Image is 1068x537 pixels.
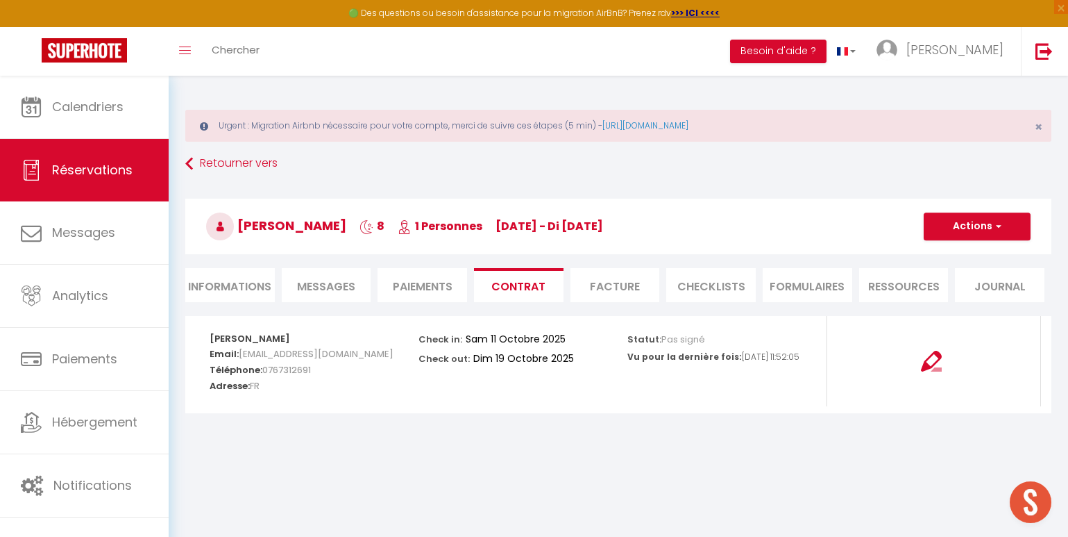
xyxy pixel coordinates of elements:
[185,268,275,302] li: Informations
[52,413,137,431] span: Hébergement
[359,218,384,234] span: 8
[1035,121,1042,133] button: Close
[250,376,260,396] span: FR
[474,268,563,302] li: Contrat
[859,268,949,302] li: Ressources
[418,330,462,346] p: Check in:
[206,217,346,234] span: [PERSON_NAME]
[906,41,1003,58] span: [PERSON_NAME]
[210,332,290,345] strong: [PERSON_NAME]
[297,279,355,295] span: Messages
[627,330,705,346] p: Statut:
[666,268,756,302] li: CHECKLISTS
[212,42,260,57] span: Chercher
[661,333,705,346] span: Pas signé
[239,344,393,364] span: [EMAIL_ADDRESS][DOMAIN_NAME]
[52,350,117,367] span: Paiements
[763,268,852,302] li: FORMULAIRES
[185,151,1051,176] a: Retourner vers
[210,379,250,393] strong: Adresse:
[398,218,482,234] span: 1 Personnes
[1035,118,1042,135] span: ×
[210,347,239,361] strong: Email:
[602,119,688,131] a: [URL][DOMAIN_NAME]
[1010,481,1051,523] div: Ouvrir le chat
[730,40,827,63] button: Besoin d'aide ?
[627,351,742,364] p: Vu pour la dernière fois:
[876,40,897,60] img: ...
[921,351,942,372] img: signing-contract
[210,363,262,377] strong: Téléphone:
[924,213,1031,240] button: Actions
[42,38,127,63] img: Super Booking
[185,110,1051,142] div: Urgent : Migration Airbnb nécessaire pour votre compte, merci de suivre ces étapes (5 min) -
[1035,42,1053,60] img: logout
[52,161,133,179] span: Réservations
[495,218,603,234] span: [DATE] - di [DATE]
[53,477,132,494] span: Notifications
[866,27,1021,76] a: ... [PERSON_NAME]
[671,7,720,19] a: >>> ICI <<<<
[201,27,270,76] a: Chercher
[378,268,467,302] li: Paiements
[955,268,1044,302] li: Journal
[418,349,470,365] p: Check out:
[570,268,660,302] li: Facture
[52,224,115,241] span: Messages
[742,351,799,364] p: [DATE] 11:52:05
[52,287,108,304] span: Analytics
[52,98,124,115] span: Calendriers
[262,360,311,380] span: 0767312691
